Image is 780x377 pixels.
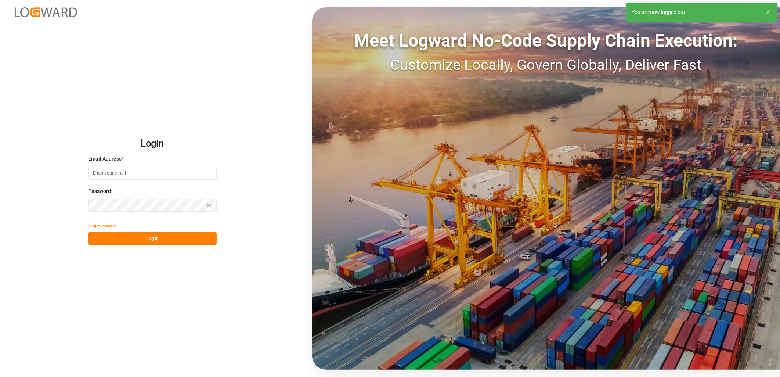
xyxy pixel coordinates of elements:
img: Logward_new_orange.png [15,7,77,17]
button: Log In [88,232,217,245]
div: Meet Logward No-Code Supply Chain Execution: [312,28,780,54]
div: You are now logged out [632,8,758,16]
div: Customize Locally, Govern Globally, Deliver Fast [312,54,780,76]
input: Enter your email [88,167,217,180]
button: Forgot Password? [88,219,118,232]
span: Email Address [88,155,122,163]
h2: Login [88,132,217,155]
span: Password [88,187,111,195]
